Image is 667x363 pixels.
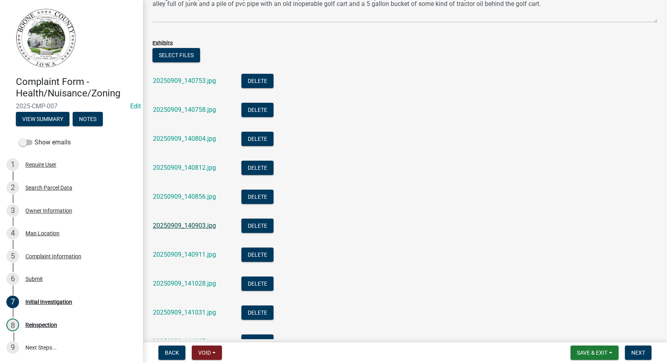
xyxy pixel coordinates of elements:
[241,190,274,204] button: Delete
[241,305,274,320] button: Delete
[6,341,19,354] div: 9
[241,107,274,114] wm-modal-confirm: Delete Document
[73,116,103,123] wm-modal-confirm: Notes
[6,296,19,308] div: 7
[6,250,19,263] div: 5
[25,162,56,167] div: Require User
[198,350,211,356] span: Void
[6,273,19,285] div: 6
[6,204,19,217] div: 3
[153,193,216,200] a: 20250909_140856.jpg
[16,102,127,110] span: 2025-CMP-007
[153,106,216,113] a: 20250909_140758.jpg
[241,74,274,88] button: Delete
[152,41,173,46] label: Exhibits
[6,319,19,331] div: 8
[153,338,216,345] a: 20250909_141037.jpg
[6,158,19,171] div: 1
[241,223,274,230] wm-modal-confirm: Delete Document
[153,135,216,142] a: 20250909_140804.jpg
[571,346,619,360] button: Save & Exit
[25,230,60,236] div: Map Location
[241,132,274,146] button: Delete
[165,350,179,356] span: Back
[25,208,72,213] div: Owner Information
[241,280,274,288] wm-modal-confirm: Delete Document
[631,350,645,356] span: Next
[241,161,274,175] button: Delete
[153,77,216,85] a: 20250909_140753.jpg
[153,164,216,171] a: 20250909_140812.jpg
[241,338,274,346] wm-modal-confirm: Delete Document
[241,219,274,233] button: Delete
[25,322,57,328] div: Reinspection
[241,252,274,259] wm-modal-confirm: Delete Document
[241,136,274,143] wm-modal-confirm: Delete Document
[6,181,19,194] div: 2
[16,76,137,99] h4: Complaint Form - Health/Nuisance/Zoning
[6,227,19,240] div: 4
[153,251,216,258] a: 20250909_140911.jpg
[25,276,43,282] div: Submit
[241,277,274,291] button: Delete
[241,103,274,117] button: Delete
[152,48,200,62] button: Select files
[192,346,222,360] button: Void
[153,222,216,229] a: 20250909_140903.jpg
[241,248,274,262] button: Delete
[16,8,76,68] img: Boone County, Iowa
[25,299,72,305] div: Initial Investigation
[153,280,216,287] a: 20250909_141028.jpg
[130,102,141,110] wm-modal-confirm: Edit Application Number
[241,194,274,201] wm-modal-confirm: Delete Document
[153,309,216,316] a: 20250909_141031.jpg
[16,116,69,123] wm-modal-confirm: Summary
[241,309,274,317] wm-modal-confirm: Delete Document
[577,350,607,356] span: Save & Exit
[625,346,652,360] button: Next
[73,112,103,126] button: Notes
[241,334,274,349] button: Delete
[19,138,71,147] label: Show emails
[241,78,274,85] wm-modal-confirm: Delete Document
[241,165,274,172] wm-modal-confirm: Delete Document
[130,102,141,110] a: Edit
[25,254,81,259] div: Complaint Information
[158,346,185,360] button: Back
[25,185,72,190] div: Search Parcel Data
[16,112,69,126] button: View Summary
